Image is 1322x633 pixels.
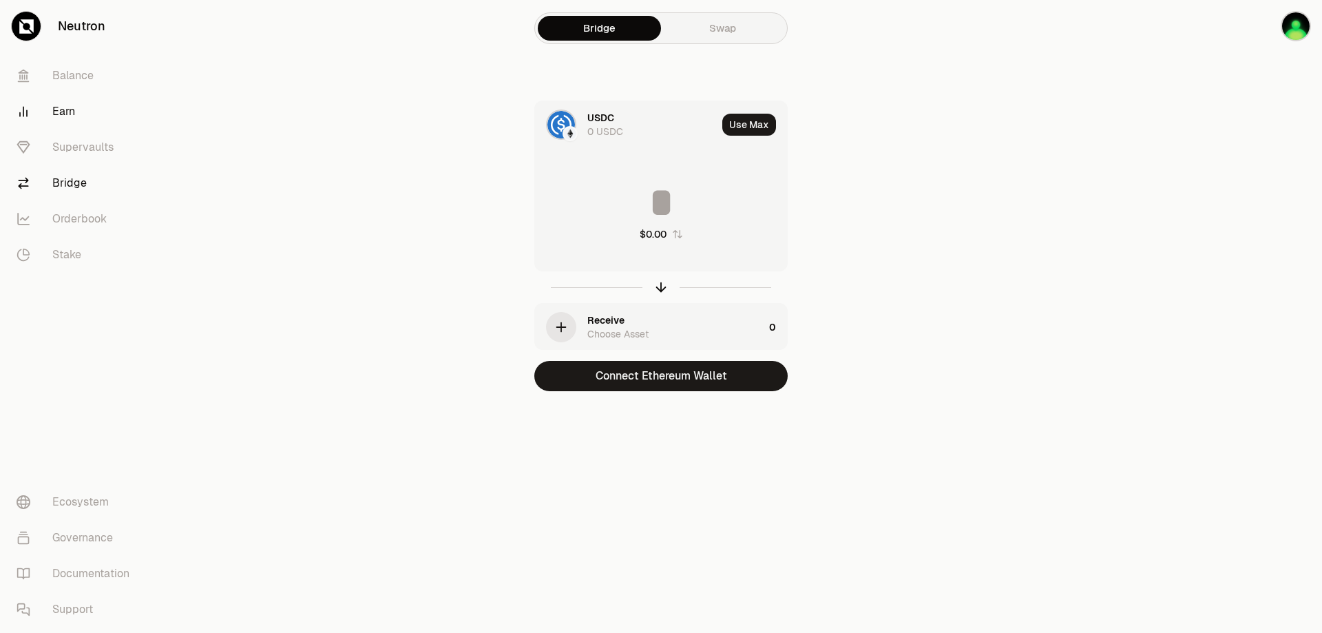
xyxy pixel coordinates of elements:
a: Bridge [6,165,149,201]
div: USDC [587,111,614,125]
a: Balance [6,58,149,94]
a: Stake [6,237,149,273]
img: Ethereum Logo [564,127,576,140]
div: Receive [587,313,625,327]
div: $0.00 [640,227,667,241]
div: 0 USDC [587,125,623,138]
div: Choose Asset [587,327,649,341]
a: Earn [6,94,149,129]
div: ReceiveChoose Asset [535,304,764,351]
a: Bridge [538,16,661,41]
button: ReceiveChoose Asset0 [535,304,787,351]
button: Use Max [722,114,776,136]
a: Supervaults [6,129,149,165]
div: USDC LogoEthereum LogoUSDC0 USDC [535,101,717,148]
img: USDC Logo [547,111,575,138]
a: Orderbook [6,201,149,237]
a: Swap [661,16,784,41]
a: Governance [6,520,149,556]
button: $0.00 [640,227,683,241]
a: Ecosystem [6,484,149,520]
a: Support [6,592,149,627]
img: yuanwei9 [1282,12,1310,40]
a: Documentation [6,556,149,592]
button: Connect Ethereum Wallet [534,361,788,391]
div: 0 [769,304,787,351]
